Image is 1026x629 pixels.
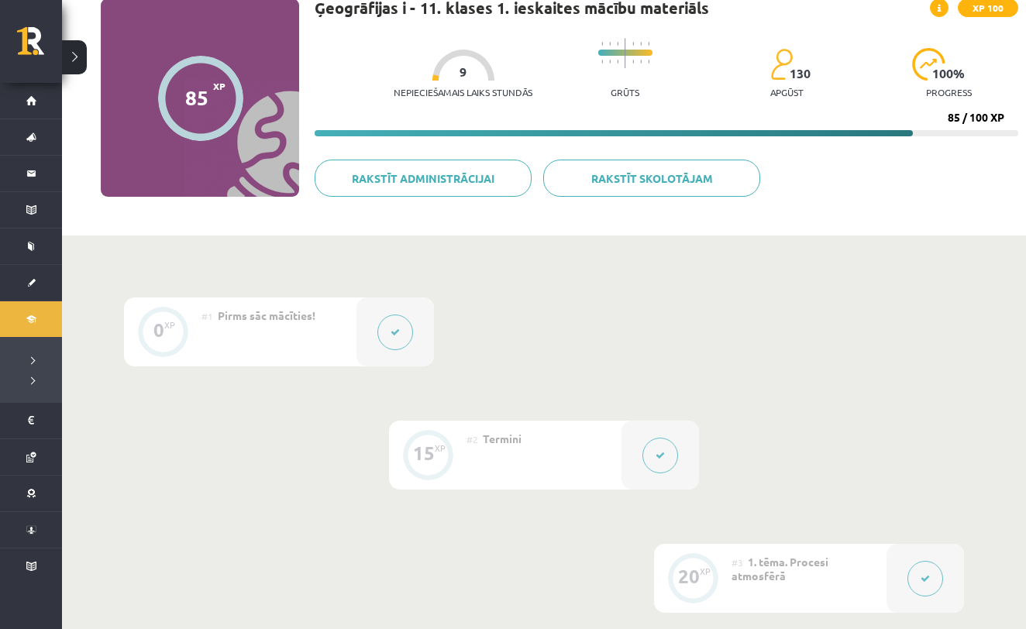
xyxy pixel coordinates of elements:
img: icon-short-line-57e1e144782c952c97e751825c79c345078a6d821885a25fce030b3d8c18986b.svg [648,42,649,46]
span: #3 [732,556,743,569]
img: icon-short-line-57e1e144782c952c97e751825c79c345078a6d821885a25fce030b3d8c18986b.svg [648,60,649,64]
span: Pirms sāc mācīties! [218,308,315,322]
img: icon-short-line-57e1e144782c952c97e751825c79c345078a6d821885a25fce030b3d8c18986b.svg [601,42,603,46]
div: 0 [153,323,164,337]
p: progress [926,87,972,98]
span: XP [213,81,226,91]
div: 20 [678,569,700,583]
span: #1 [201,310,213,322]
a: Rīgas 1. Tālmācības vidusskola [17,27,62,66]
a: Rakstīt skolotājam [543,160,760,197]
span: 9 [460,65,467,79]
img: icon-short-line-57e1e144782c952c97e751825c79c345078a6d821885a25fce030b3d8c18986b.svg [632,60,634,64]
div: XP [700,567,711,576]
div: XP [435,444,446,452]
div: XP [164,321,175,329]
img: icon-short-line-57e1e144782c952c97e751825c79c345078a6d821885a25fce030b3d8c18986b.svg [632,42,634,46]
img: icon-short-line-57e1e144782c952c97e751825c79c345078a6d821885a25fce030b3d8c18986b.svg [640,42,642,46]
span: Termini [483,431,522,445]
img: icon-progress-161ccf0a02000e728c5f80fcf4c31c7af3da0e1684b2b1d7c360e028c24a22f1.svg [912,48,945,81]
span: #2 [467,433,478,445]
div: 15 [413,446,435,460]
p: apgūst [770,87,804,98]
span: 100 % [932,67,966,81]
img: icon-long-line-d9ea69661e0d244f92f715978eff75569469978d946b2353a9bb055b3ed8787d.svg [625,38,626,68]
span: 1. tēma. Procesi atmosfērā [732,555,828,583]
img: icon-short-line-57e1e144782c952c97e751825c79c345078a6d821885a25fce030b3d8c18986b.svg [640,60,642,64]
img: icon-short-line-57e1e144782c952c97e751825c79c345078a6d821885a25fce030b3d8c18986b.svg [617,60,618,64]
a: Rakstīt administrācijai [315,160,532,197]
span: 130 [790,67,811,81]
img: students-c634bb4e5e11cddfef0936a35e636f08e4e9abd3cc4e673bd6f9a4125e45ecb1.svg [770,48,793,81]
img: icon-short-line-57e1e144782c952c97e751825c79c345078a6d821885a25fce030b3d8c18986b.svg [609,60,611,64]
img: icon-short-line-57e1e144782c952c97e751825c79c345078a6d821885a25fce030b3d8c18986b.svg [609,42,611,46]
img: icon-short-line-57e1e144782c952c97e751825c79c345078a6d821885a25fce030b3d8c18986b.svg [601,60,603,64]
p: Nepieciešamais laiks stundās [394,87,532,98]
img: icon-short-line-57e1e144782c952c97e751825c79c345078a6d821885a25fce030b3d8c18986b.svg [617,42,618,46]
p: Grūts [611,87,639,98]
div: 85 [185,86,208,109]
